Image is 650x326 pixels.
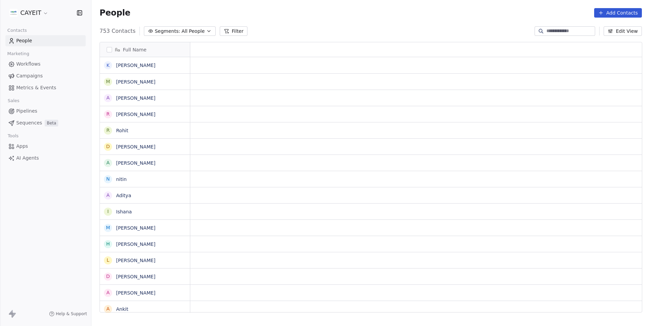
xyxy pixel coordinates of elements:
span: Full Name [123,46,147,53]
span: AI Agents [16,155,39,162]
div: K [106,62,109,69]
div: A [106,192,110,199]
a: [PERSON_NAME] [116,63,155,68]
a: Aditya [116,193,131,198]
button: Add Contacts [594,8,642,18]
a: [PERSON_NAME] [116,258,155,263]
a: [PERSON_NAME] [116,79,155,85]
span: Pipelines [16,108,37,115]
span: Tools [5,131,21,141]
div: R [106,111,110,118]
a: [PERSON_NAME] [116,274,155,279]
a: Apps [5,141,86,152]
div: I [107,208,109,215]
div: R [106,127,110,134]
a: People [5,35,86,46]
span: People [100,8,130,18]
span: Campaigns [16,72,43,79]
span: Marketing [4,49,32,59]
div: grid [100,57,190,313]
a: [PERSON_NAME] [116,112,155,117]
a: Ishana [116,209,132,214]
button: Edit View [604,26,642,36]
a: Rohit [116,128,128,133]
span: Beta [45,120,58,126]
span: CAYEIT [20,8,41,17]
div: A [106,305,110,312]
span: Sales [5,96,22,106]
a: [PERSON_NAME] [116,241,155,247]
a: Help & Support [49,311,87,317]
a: [PERSON_NAME] [116,160,155,166]
div: D [106,273,110,280]
a: Ankit [116,306,128,312]
img: CAYEIT%20Square%20Logo.png [9,9,18,17]
span: Segments: [155,28,180,35]
a: Campaigns [5,70,86,81]
a: Pipelines [5,106,86,117]
a: [PERSON_NAME] [116,290,155,296]
div: M [106,78,110,85]
a: SequencesBeta [5,117,86,129]
span: Help & Support [56,311,87,317]
div: A [106,289,110,296]
div: D [106,143,110,150]
div: M [106,224,110,231]
div: n [106,176,110,183]
button: Filter [220,26,248,36]
a: nitin [116,177,127,182]
a: Metrics & Events [5,82,86,93]
div: Full Name [100,42,190,57]
span: Workflows [16,61,41,68]
a: [PERSON_NAME] [116,225,155,231]
div: H [106,240,110,248]
button: CAYEIT [8,7,50,19]
span: Contacts [4,25,30,36]
a: Workflows [5,59,86,70]
a: [PERSON_NAME] [116,95,155,101]
div: a [106,94,110,101]
div: A [106,159,110,166]
a: [PERSON_NAME] [116,144,155,149]
span: Apps [16,143,28,150]
span: 753 Contacts [100,27,135,35]
span: Sequences [16,119,42,126]
span: People [16,37,32,44]
div: L [107,257,109,264]
span: Metrics & Events [16,84,56,91]
span: All People [181,28,204,35]
a: AI Agents [5,153,86,164]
